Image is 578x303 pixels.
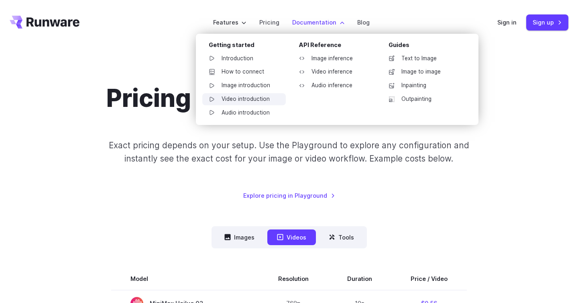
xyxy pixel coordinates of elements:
[292,18,344,27] label: Documentation
[259,268,328,290] th: Resolution
[382,93,466,105] a: Outpainting
[497,18,517,27] a: Sign in
[382,53,466,65] a: Text to Image
[94,139,484,166] p: Exact pricing depends on your setup. Use the Playground to explore any configuration and instantl...
[382,80,466,92] a: Inpainting
[202,107,286,119] a: Audio introduction
[209,40,286,53] div: Getting started
[389,40,466,53] div: Guides
[111,268,259,290] th: Model
[292,80,376,92] a: Audio inference
[292,53,376,65] a: Image inference
[292,66,376,78] a: Video inference
[526,14,568,30] a: Sign up
[202,80,286,92] a: Image introduction
[215,229,264,245] button: Images
[243,191,335,200] a: Explore pricing in Playground
[202,93,286,105] a: Video introduction
[267,229,316,245] button: Videos
[328,268,391,290] th: Duration
[106,84,472,113] h1: Pricing based on what you use
[382,66,466,78] a: Image to image
[319,229,364,245] button: Tools
[391,268,467,290] th: Price / Video
[259,18,279,27] a: Pricing
[202,66,286,78] a: How to connect
[10,16,79,29] a: Go to /
[213,18,246,27] label: Features
[202,53,286,65] a: Introduction
[299,40,376,53] div: API Reference
[357,18,370,27] a: Blog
